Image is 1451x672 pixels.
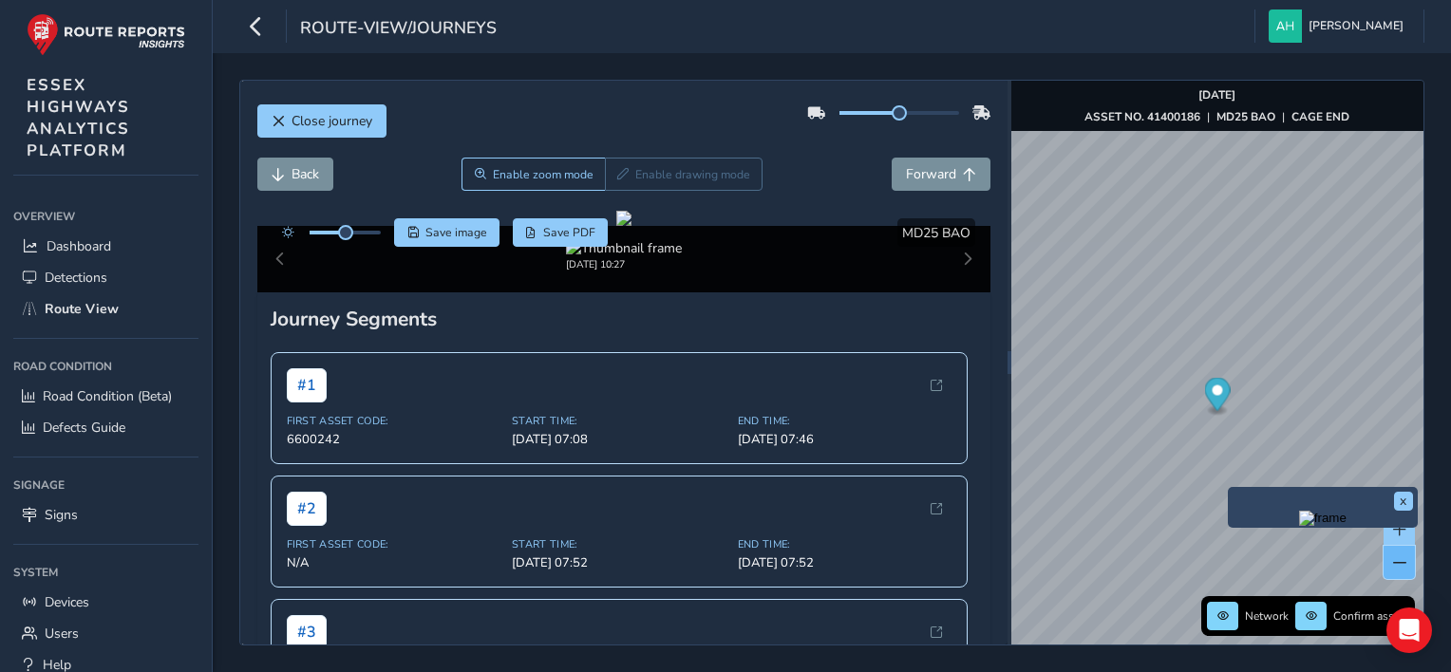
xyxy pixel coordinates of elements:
span: Route View [45,300,119,318]
a: Dashboard [13,231,198,262]
div: Journey Segments [271,306,978,332]
span: [DATE] 07:52 [512,554,726,571]
div: [DATE] 10:27 [566,257,682,271]
a: Defects Guide [13,412,198,443]
span: Save PDF [543,225,595,240]
span: [PERSON_NAME] [1309,9,1404,43]
span: [DATE] 07:08 [512,431,726,448]
span: route-view/journeys [300,16,497,43]
strong: ASSET NO. 41400186 [1084,109,1200,124]
img: Thumbnail frame [566,239,682,257]
div: Road Condition [13,352,198,381]
span: Start Time: [512,537,726,551]
button: [PERSON_NAME] [1269,9,1410,43]
strong: CAGE END [1291,109,1349,124]
span: End Time: [738,414,952,428]
span: 6600242 [287,431,501,448]
a: Route View [13,293,198,325]
button: Zoom [462,158,605,191]
button: Close journey [257,104,386,138]
a: Detections [13,262,198,293]
a: Users [13,618,198,649]
strong: MD25 BAO [1216,109,1275,124]
strong: [DATE] [1198,87,1235,103]
span: First Asset Code: [287,537,501,551]
span: Start Time: [512,414,726,428]
span: ESSEX HIGHWAYS ANALYTICS PLATFORM [27,74,130,161]
span: Close journey [292,112,372,130]
span: Users [45,625,79,643]
span: Detections [45,269,107,287]
span: Confirm assets [1333,608,1409,624]
span: Defects Guide [43,419,125,437]
button: Preview frame [1233,511,1413,523]
span: First Asset Code: [287,414,501,428]
span: Forward [906,165,956,183]
span: Network [1245,608,1289,624]
img: diamond-layout [1269,9,1302,43]
div: Overview [13,202,198,231]
button: PDF [513,218,609,247]
a: Signs [13,499,198,531]
span: Signs [45,506,78,524]
button: Save [394,218,499,247]
span: N/A [287,554,501,571]
button: Back [257,158,333,191]
button: x [1394,492,1413,511]
button: Forward [892,158,990,191]
div: Open Intercom Messenger [1386,607,1432,653]
a: Devices [13,587,198,618]
a: Road Condition (Beta) [13,381,198,412]
span: Enable zoom mode [493,167,594,182]
span: Back [292,165,319,183]
span: # 2 [287,492,327,526]
img: frame [1299,511,1347,526]
span: Dashboard [47,237,111,255]
span: Save image [425,225,487,240]
span: End Time: [738,537,952,551]
span: [DATE] 07:46 [738,431,952,448]
span: [DATE] 07:52 [738,554,952,571]
div: System [13,558,198,587]
span: Devices [45,593,89,611]
span: # 1 [287,368,327,402]
span: Road Condition (Beta) [43,387,172,405]
span: MD25 BAO [902,224,970,242]
div: Signage [13,471,198,499]
span: # 3 [287,615,327,649]
div: Map marker [1204,378,1230,417]
img: rr logo [27,13,185,56]
div: | | [1084,109,1349,124]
